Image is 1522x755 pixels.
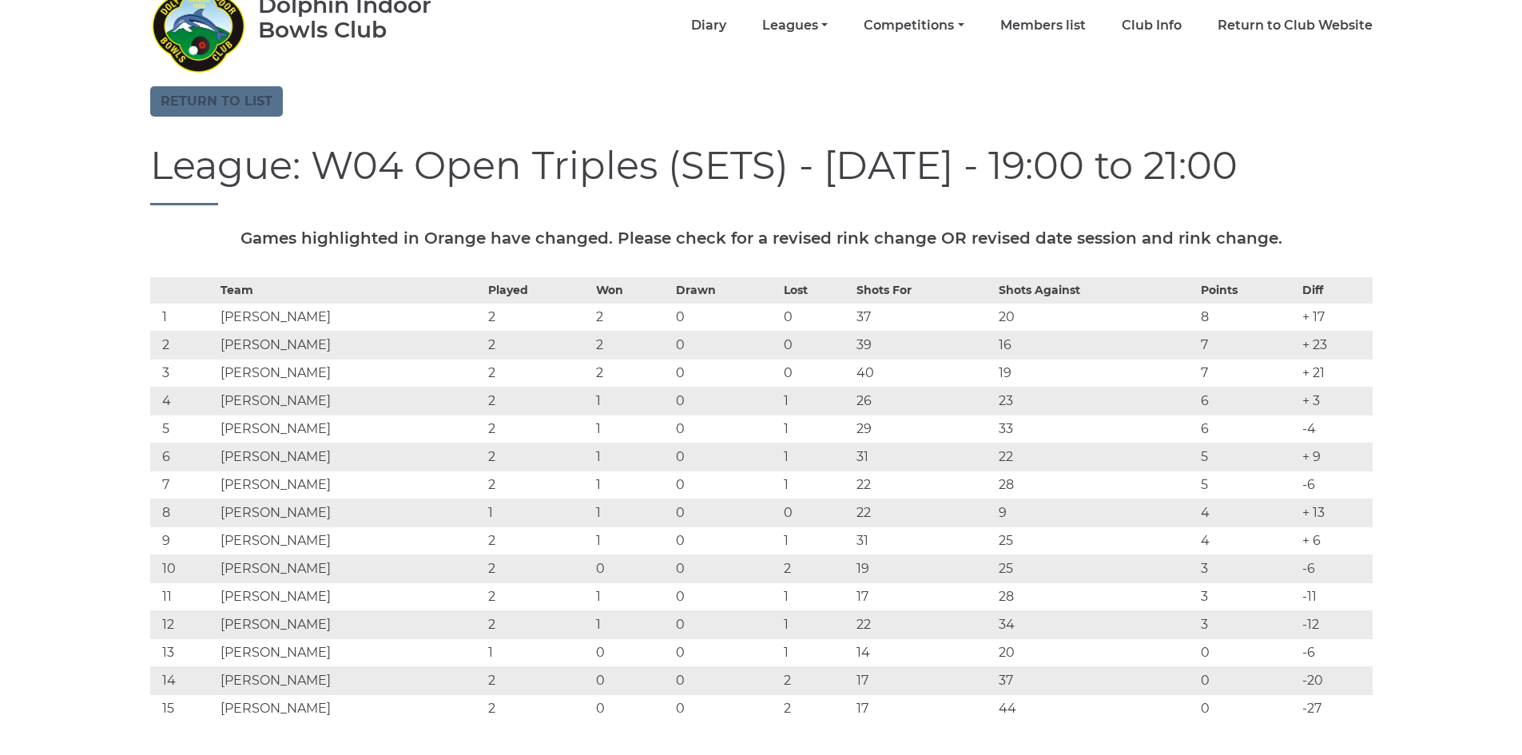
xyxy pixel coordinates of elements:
[995,471,1197,499] td: 28
[1122,17,1182,34] a: Club Info
[217,694,483,722] td: [PERSON_NAME]
[1298,303,1373,331] td: + 17
[995,666,1197,694] td: 37
[592,387,671,415] td: 1
[780,499,852,527] td: 0
[995,415,1197,443] td: 33
[592,666,671,694] td: 0
[852,582,995,610] td: 17
[1197,331,1298,359] td: 7
[780,277,852,303] th: Lost
[1197,610,1298,638] td: 3
[484,666,593,694] td: 2
[1298,415,1373,443] td: -4
[150,638,217,666] td: 13
[150,610,217,638] td: 12
[592,359,671,387] td: 2
[217,415,483,443] td: [PERSON_NAME]
[150,331,217,359] td: 2
[672,331,781,359] td: 0
[672,666,781,694] td: 0
[1298,638,1373,666] td: -6
[1197,387,1298,415] td: 6
[852,303,995,331] td: 37
[1298,443,1373,471] td: + 9
[780,527,852,554] td: 1
[1298,610,1373,638] td: -12
[1298,331,1373,359] td: + 23
[484,638,593,666] td: 1
[484,331,593,359] td: 2
[780,359,852,387] td: 0
[484,359,593,387] td: 2
[217,638,483,666] td: [PERSON_NAME]
[150,527,217,554] td: 9
[1197,415,1298,443] td: 6
[592,527,671,554] td: 1
[995,527,1197,554] td: 25
[150,387,217,415] td: 4
[1298,471,1373,499] td: -6
[1197,582,1298,610] td: 3
[484,387,593,415] td: 2
[592,610,671,638] td: 1
[852,554,995,582] td: 19
[995,499,1197,527] td: 9
[672,610,781,638] td: 0
[852,359,995,387] td: 40
[852,471,995,499] td: 22
[1197,277,1298,303] th: Points
[852,331,995,359] td: 39
[780,443,852,471] td: 1
[150,303,217,331] td: 1
[150,471,217,499] td: 7
[1197,471,1298,499] td: 5
[672,471,781,499] td: 0
[1197,527,1298,554] td: 4
[150,582,217,610] td: 11
[995,443,1197,471] td: 22
[672,582,781,610] td: 0
[484,527,593,554] td: 2
[150,694,217,722] td: 15
[484,582,593,610] td: 2
[780,582,852,610] td: 1
[672,415,781,443] td: 0
[780,303,852,331] td: 0
[217,387,483,415] td: [PERSON_NAME]
[672,387,781,415] td: 0
[995,387,1197,415] td: 23
[852,443,995,471] td: 31
[484,415,593,443] td: 2
[592,499,671,527] td: 1
[217,277,483,303] th: Team
[995,638,1197,666] td: 20
[150,499,217,527] td: 8
[1197,443,1298,471] td: 5
[217,582,483,610] td: [PERSON_NAME]
[780,610,852,638] td: 1
[1298,359,1373,387] td: + 21
[217,359,483,387] td: [PERSON_NAME]
[1000,17,1086,34] a: Members list
[150,554,217,582] td: 10
[780,638,852,666] td: 1
[852,666,995,694] td: 17
[995,331,1197,359] td: 16
[995,359,1197,387] td: 19
[150,229,1373,247] h5: Games highlighted in Orange have changed. Please check for a revised rink change OR revised date ...
[852,638,995,666] td: 14
[150,666,217,694] td: 14
[484,443,593,471] td: 2
[592,554,671,582] td: 0
[672,277,781,303] th: Drawn
[484,499,593,527] td: 1
[995,554,1197,582] td: 25
[484,610,593,638] td: 2
[864,17,964,34] a: Competitions
[780,471,852,499] td: 1
[217,443,483,471] td: [PERSON_NAME]
[1197,554,1298,582] td: 3
[1298,694,1373,722] td: -27
[217,303,483,331] td: [PERSON_NAME]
